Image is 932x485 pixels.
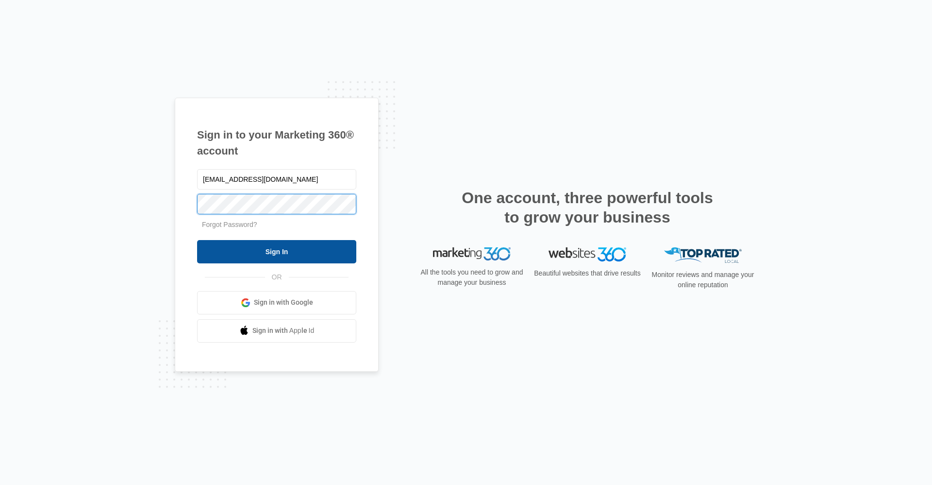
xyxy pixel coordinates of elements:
a: Sign in with Google [197,291,356,314]
a: Sign in with Apple Id [197,319,356,343]
input: Email [197,169,356,190]
h2: One account, three powerful tools to grow your business [459,188,716,227]
p: Monitor reviews and manage your online reputation [649,270,757,290]
p: All the tools you need to grow and manage your business [417,267,526,288]
input: Sign In [197,240,356,263]
a: Forgot Password? [202,221,257,228]
span: Sign in with Google [254,297,313,308]
img: Marketing 360 [433,247,511,261]
span: OR [265,272,289,282]
p: Beautiful websites that drive results [533,268,642,278]
h1: Sign in to your Marketing 360® account [197,127,356,159]
img: Top Rated Local [664,247,742,263]
img: Websites 360 [549,247,626,261]
span: Sign in with Apple Id [252,326,315,336]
